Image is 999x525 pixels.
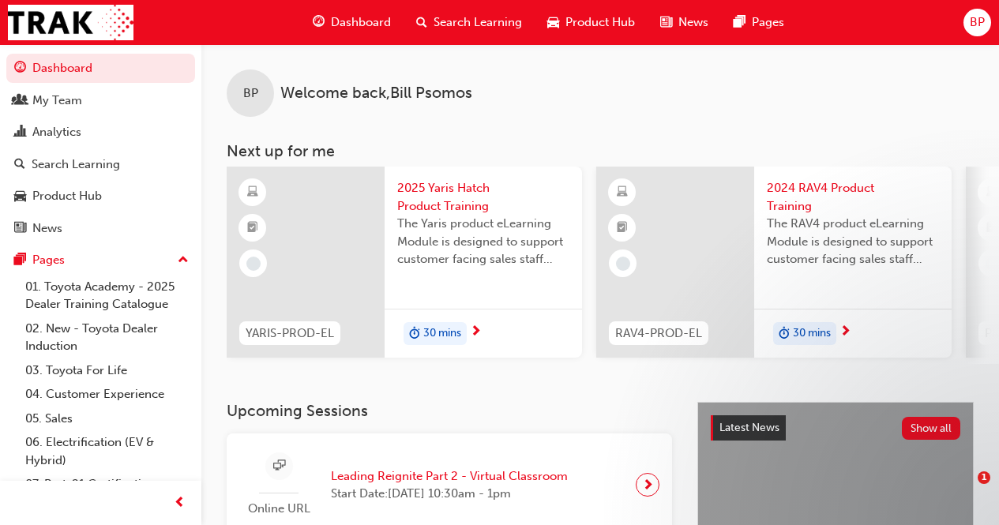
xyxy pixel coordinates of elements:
iframe: Intercom live chat [945,471,983,509]
span: 2024 RAV4 Product Training [767,179,939,215]
span: 2025 Yaris Hatch Product Training [397,179,569,215]
a: car-iconProduct Hub [535,6,648,39]
span: Product Hub [565,13,635,32]
span: The Yaris product eLearning Module is designed to support customer facing sales staff with introd... [397,215,569,268]
span: 1 [978,471,990,484]
span: next-icon [642,474,654,496]
span: duration-icon [779,324,790,344]
div: My Team [32,92,82,110]
span: learningResourceType_ELEARNING-icon [986,182,997,203]
span: BP [970,13,985,32]
span: Pages [752,13,784,32]
span: duration-icon [409,324,420,344]
div: News [32,219,62,238]
a: Search Learning [6,150,195,179]
span: booktick-icon [247,218,258,238]
a: 01. Toyota Academy - 2025 Dealer Training Catalogue [19,275,195,317]
span: people-icon [14,94,26,108]
a: Product Hub [6,182,195,211]
a: 07. Parts21 Certification [19,472,195,497]
div: Pages [32,251,65,269]
a: 06. Electrification (EV & Hybrid) [19,430,195,472]
span: learningResourceType_ELEARNING-icon [247,182,258,203]
a: News [6,214,195,243]
span: BP [243,84,258,103]
a: guage-iconDashboard [300,6,404,39]
span: booktick-icon [617,218,628,238]
button: Pages [6,246,195,275]
span: Online URL [239,500,318,518]
span: news-icon [660,13,672,32]
button: DashboardMy TeamAnalyticsSearch LearningProduct HubNews [6,51,195,246]
span: chart-icon [14,126,26,140]
span: Leading Reignite Part 2 - Virtual Classroom [331,467,568,486]
img: Trak [8,5,133,40]
span: car-icon [547,13,559,32]
a: 03. Toyota For Life [19,358,195,383]
span: 30 mins [793,324,831,343]
span: Search Learning [434,13,522,32]
button: BP [963,9,991,36]
span: search-icon [416,13,427,32]
span: up-icon [178,250,189,271]
span: RAV4-PROD-EL [615,324,702,343]
span: car-icon [14,189,26,204]
span: next-icon [839,325,851,339]
a: My Team [6,86,195,115]
span: sessionType_ONLINE_URL-icon [273,456,285,476]
span: Start Date: [DATE] 10:30am - 1pm [331,485,568,503]
span: prev-icon [174,493,186,513]
a: news-iconNews [648,6,721,39]
a: Analytics [6,118,195,147]
h3: Next up for me [201,142,999,160]
a: 02. New - Toyota Dealer Induction [19,317,195,358]
div: Analytics [32,123,81,141]
span: 30 mins [423,324,461,343]
a: Online URLLeading Reignite Part 2 - Virtual ClassroomStart Date:[DATE] 10:30am - 1pm [239,446,659,524]
a: 04. Customer Experience [19,382,195,407]
span: YARIS-PROD-EL [246,324,334,343]
span: pages-icon [14,253,26,268]
span: next-icon [470,325,482,339]
span: guage-icon [313,13,325,32]
div: Search Learning [32,156,120,174]
span: booktick-icon [986,218,997,238]
span: guage-icon [14,62,26,76]
span: News [678,13,708,32]
span: search-icon [14,158,25,172]
a: search-iconSearch Learning [404,6,535,39]
span: learningRecordVerb_NONE-icon [246,257,261,271]
span: Dashboard [331,13,391,32]
a: Dashboard [6,54,195,83]
h3: Upcoming Sessions [227,402,672,420]
span: The RAV4 product eLearning Module is designed to support customer facing sales staff with introdu... [767,215,939,268]
span: news-icon [14,222,26,236]
a: YARIS-PROD-EL2025 Yaris Hatch Product TrainingThe Yaris product eLearning Module is designed to s... [227,167,582,358]
a: RAV4-PROD-EL2024 RAV4 Product TrainingThe RAV4 product eLearning Module is designed to support cu... [596,167,952,358]
span: Welcome back , Bill Psomos [280,84,472,103]
a: pages-iconPages [721,6,797,39]
a: 05. Sales [19,407,195,431]
span: pages-icon [734,13,745,32]
span: learningRecordVerb_NONE-icon [616,257,630,271]
span: learningResourceType_ELEARNING-icon [617,182,628,203]
div: Product Hub [32,187,102,205]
